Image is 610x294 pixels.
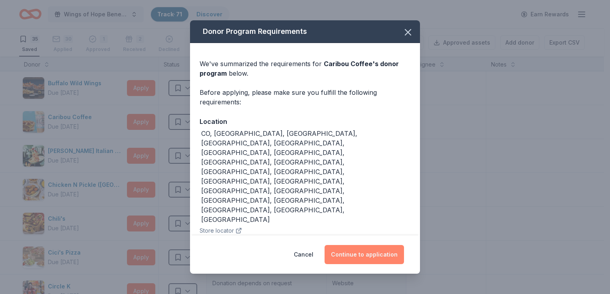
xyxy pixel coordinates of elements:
[200,116,410,127] div: Location
[201,129,410,224] div: CO, [GEOGRAPHIC_DATA], [GEOGRAPHIC_DATA], [GEOGRAPHIC_DATA], [GEOGRAPHIC_DATA], [GEOGRAPHIC_DATA]...
[200,88,410,107] div: Before applying, please make sure you fulfill the following requirements:
[325,245,404,264] button: Continue to application
[200,59,410,78] div: We've summarized the requirements for below.
[190,20,420,43] div: Donor Program Requirements
[200,226,242,235] button: Store locator
[294,245,313,264] button: Cancel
